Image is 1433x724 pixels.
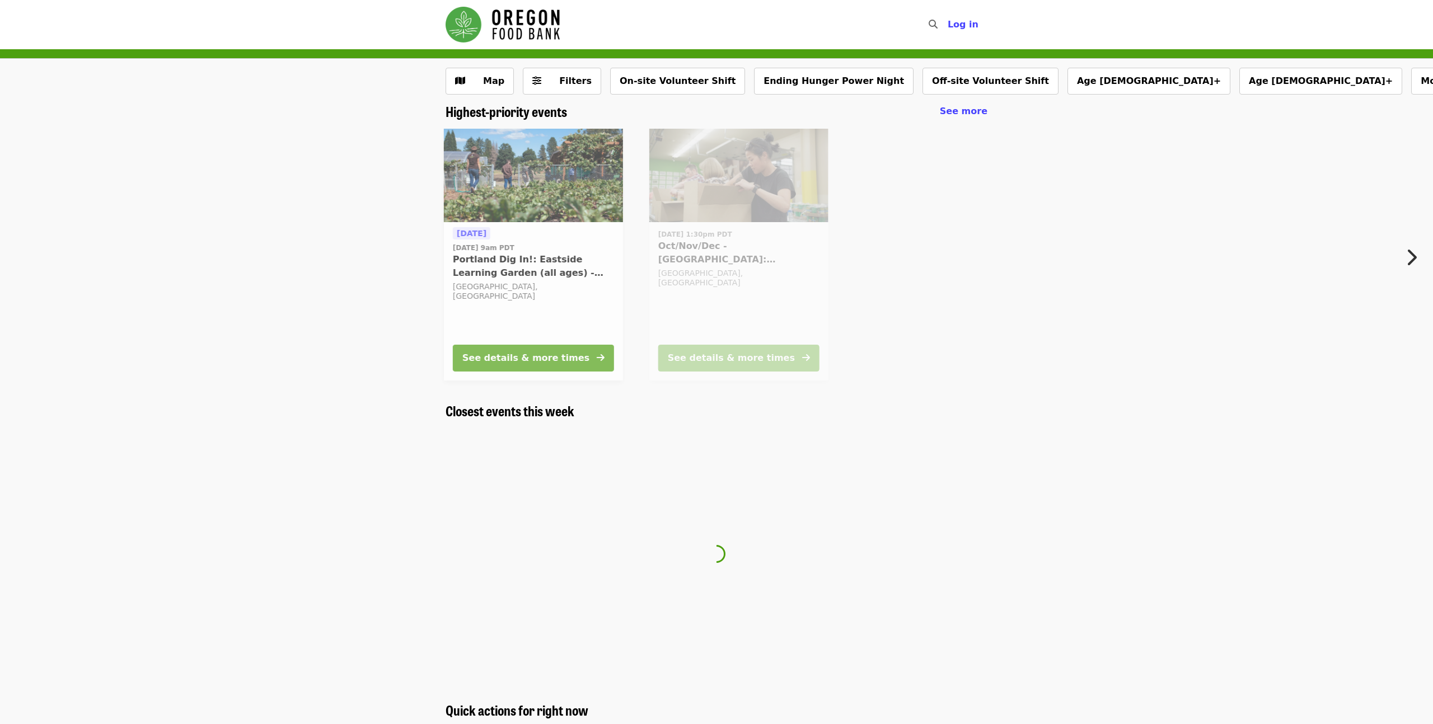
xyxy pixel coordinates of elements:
[446,101,567,121] span: Highest-priority events
[658,239,819,266] span: Oct/Nov/Dec - [GEOGRAPHIC_DATA]: Repack/Sort (age [DEMOGRAPHIC_DATA]+)
[437,104,996,120] div: Highest-priority events
[453,253,614,280] span: Portland Dig In!: Eastside Learning Garden (all ages) - Aug/Sept/Oct
[1406,247,1417,268] i: chevron-right icon
[658,269,819,288] div: [GEOGRAPHIC_DATA], [GEOGRAPHIC_DATA]
[483,76,504,86] span: Map
[446,104,567,120] a: Highest-priority events
[462,351,589,365] div: See details & more times
[939,13,987,36] button: Log in
[444,129,623,223] img: Portland Dig In!: Eastside Learning Garden (all ages) - Aug/Sept/Oct organized by Oregon Food Bank
[444,129,623,380] a: See details for "Portland Dig In!: Eastside Learning Garden (all ages) - Aug/Sept/Oct"
[658,229,732,239] time: [DATE] 1:30pm PDT
[1067,68,1230,95] button: Age [DEMOGRAPHIC_DATA]+
[523,68,601,95] button: Filters (0 selected)
[754,68,914,95] button: Ending Hunger Power Night
[453,282,614,301] div: [GEOGRAPHIC_DATA], [GEOGRAPHIC_DATA]
[446,68,514,95] button: Show map view
[649,129,828,223] img: Oct/Nov/Dec - Portland: Repack/Sort (age 8+) organized by Oregon Food Bank
[668,351,795,365] div: See details & more times
[1396,242,1433,273] button: Next item
[802,352,810,363] i: arrow-right icon
[649,129,828,380] a: See details for "Oct/Nov/Dec - Portland: Repack/Sort (age 8+)"
[597,352,605,363] i: arrow-right icon
[658,345,819,372] button: See details & more times
[940,105,987,118] a: See more
[446,401,574,420] span: Closest events this week
[455,76,465,86] i: map icon
[948,19,978,30] span: Log in
[446,700,588,720] span: Quick actions for right now
[940,106,987,116] span: See more
[457,229,486,238] span: [DATE]
[929,19,938,30] i: search icon
[453,243,514,253] time: [DATE] 9am PDT
[922,68,1059,95] button: Off-site Volunteer Shift
[944,11,953,38] input: Search
[446,403,574,419] a: Closest events this week
[437,403,996,419] div: Closest events this week
[559,76,592,86] span: Filters
[532,76,541,86] i: sliders-h icon
[453,345,614,372] button: See details & more times
[446,7,560,43] img: Oregon Food Bank - Home
[1239,68,1402,95] button: Age [DEMOGRAPHIC_DATA]+
[610,68,745,95] button: On-site Volunteer Shift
